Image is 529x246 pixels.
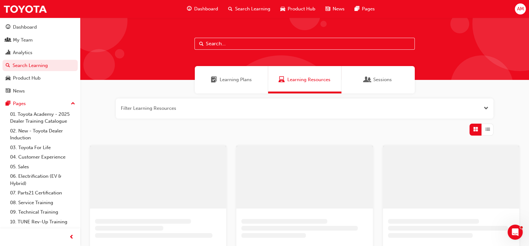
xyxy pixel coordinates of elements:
span: Product Hub [288,5,315,13]
a: Dashboard [3,21,78,33]
span: Search [199,40,204,48]
a: 05. Sales [8,162,78,172]
div: Analytics [13,49,32,56]
span: news-icon [6,88,10,94]
span: news-icon [325,5,330,13]
a: My Team [3,34,78,46]
a: Learning ResourcesLearning Resources [268,66,341,93]
a: 04. Customer Experience [8,152,78,162]
span: up-icon [71,100,75,108]
span: List [485,126,490,133]
a: search-iconSearch Learning [223,3,275,15]
span: News [333,5,345,13]
span: prev-icon [69,233,74,241]
span: AM [517,5,524,13]
button: DashboardMy TeamAnalyticsSearch LearningProduct HubNews [3,20,78,98]
a: Product Hub [3,72,78,84]
iframe: Intercom live chat [508,225,523,240]
span: chart-icon [6,50,10,56]
span: search-icon [6,63,10,69]
span: Grid [473,126,478,133]
span: Sessions [373,76,392,83]
span: Learning Plans [220,76,252,83]
span: Learning Resources [279,76,285,83]
span: Learning Resources [287,76,330,83]
button: AM [515,3,526,14]
span: car-icon [6,75,10,81]
a: Search Learning [3,60,78,71]
span: people-icon [6,37,10,43]
a: 10. TUNE Rev-Up Training [8,217,78,227]
a: SessionsSessions [341,66,415,93]
a: 03. Toyota For Life [8,143,78,153]
a: 02. New - Toyota Dealer Induction [8,126,78,143]
a: Learning PlansLearning Plans [195,66,268,93]
a: pages-iconPages [350,3,380,15]
div: Dashboard [13,24,37,31]
a: guage-iconDashboard [182,3,223,15]
div: Pages [13,100,26,107]
button: Open the filter [484,105,488,112]
span: car-icon [280,5,285,13]
span: Pages [362,5,375,13]
a: 08. Service Training [8,198,78,208]
div: News [13,87,25,95]
span: guage-icon [6,25,10,30]
span: Learning Plans [211,76,217,83]
a: car-iconProduct Hub [275,3,320,15]
div: Product Hub [13,75,41,82]
a: 09. Technical Training [8,207,78,217]
button: Pages [3,98,78,109]
span: pages-icon [6,101,10,107]
a: Analytics [3,47,78,59]
span: pages-icon [355,5,359,13]
span: search-icon [228,5,233,13]
div: My Team [13,36,33,44]
a: 06. Electrification (EV & Hybrid) [8,171,78,188]
a: 01. Toyota Academy - 2025 Dealer Training Catalogue [8,109,78,126]
a: 07. Parts21 Certification [8,188,78,198]
a: All Pages [8,226,78,236]
a: News [3,85,78,97]
img: Trak [3,2,47,16]
span: Dashboard [194,5,218,13]
span: Search Learning [235,5,270,13]
a: news-iconNews [320,3,350,15]
span: guage-icon [187,5,192,13]
span: Sessions [364,76,371,83]
input: Search... [194,38,415,50]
